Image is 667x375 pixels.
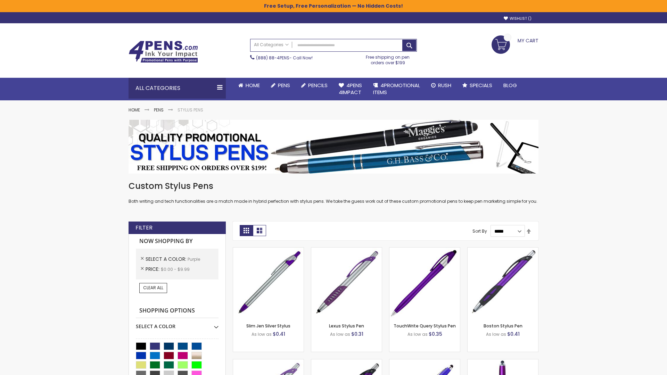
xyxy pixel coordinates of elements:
strong: Shopping Options [136,303,219,318]
a: TouchWrite Query Stylus Pen-Purple [389,247,460,253]
a: Home [129,107,140,113]
strong: Now Shopping by [136,234,219,249]
a: TouchWrite Query Stylus Pen [394,323,456,329]
span: Pens [278,82,290,89]
span: 4PROMOTIONAL ITEMS [373,82,420,96]
strong: Stylus Pens [178,107,203,113]
a: All Categories [250,39,292,51]
img: Boston Stylus Pen-Purple [468,248,538,318]
a: Pencils [296,78,333,93]
span: Home [246,82,260,89]
div: Select A Color [136,318,219,330]
span: $0.41 [507,331,520,337]
a: Lexus Metallic Stylus Pen-Purple [311,359,382,365]
a: Clear All [139,283,167,293]
strong: Grid [240,225,253,236]
span: $0.35 [429,331,442,337]
span: $0.31 [351,331,363,337]
a: Boston Stylus Pen-Purple [468,247,538,253]
span: As low as [330,331,350,337]
a: Slim Jen Silver Stylus-Purple [233,247,304,253]
span: $0.00 - $9.99 [161,266,190,272]
a: Rush [426,78,457,93]
a: Wishlist [504,16,532,21]
span: As low as [407,331,428,337]
span: 4Pens 4impact [339,82,362,96]
a: Specials [457,78,498,93]
span: Price [146,266,161,273]
span: Purple [188,256,200,262]
a: Lexus Stylus Pen [329,323,364,329]
a: Blog [498,78,522,93]
img: Slim Jen Silver Stylus-Purple [233,248,304,318]
a: Home [233,78,265,93]
strong: Filter [135,224,153,232]
a: Boston Silver Stylus Pen-Purple [233,359,304,365]
a: Pens [265,78,296,93]
a: 4PROMOTIONALITEMS [368,78,426,100]
span: $0.41 [273,331,285,337]
label: Sort By [472,228,487,234]
img: Lexus Stylus Pen-Purple [311,248,382,318]
img: 4Pens Custom Pens and Promotional Products [129,41,198,63]
span: As low as [252,331,272,337]
div: Free shipping on pen orders over $199 [359,52,417,66]
div: All Categories [129,78,226,99]
span: As low as [486,331,506,337]
a: Sierra Stylus Twist Pen-Purple [389,359,460,365]
h1: Custom Stylus Pens [129,181,538,192]
a: TouchWrite Command Stylus Pen-Purple [468,359,538,365]
a: Boston Stylus Pen [484,323,522,329]
span: Pencils [308,82,328,89]
img: TouchWrite Query Stylus Pen-Purple [389,248,460,318]
a: 4Pens4impact [333,78,368,100]
div: Both writing and tech functionalities are a match made in hybrid perfection with stylus pens. We ... [129,181,538,205]
span: Clear All [143,285,163,291]
span: All Categories [254,42,289,48]
a: Slim Jen Silver Stylus [246,323,290,329]
a: (888) 88-4PENS [256,55,289,61]
span: Select A Color [146,256,188,262]
span: Blog [503,82,517,89]
img: Stylus Pens [129,120,538,174]
span: - Call Now! [256,55,313,61]
span: Specials [470,82,492,89]
a: Lexus Stylus Pen-Purple [311,247,382,253]
a: Pens [154,107,164,113]
span: Rush [438,82,451,89]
